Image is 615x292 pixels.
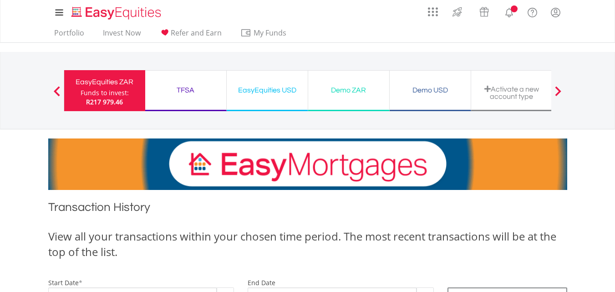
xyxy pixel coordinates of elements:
[48,138,567,190] img: EasyMortage Promotion Banner
[232,84,302,97] div: EasyEquities USD
[422,2,444,17] a: AppsGrid
[521,2,544,20] a: FAQ's and Support
[248,278,275,287] label: end date
[68,2,165,20] a: Home page
[471,2,498,19] a: Vouchers
[498,2,521,20] a: Notifications
[48,229,567,260] div: View all your transactions within your chosen time period. The most recent transactions will be a...
[171,28,222,38] span: Refer and Earn
[151,84,221,97] div: TFSA
[81,88,129,97] div: Funds to invest:
[477,85,547,100] div: Activate a new account type
[70,76,140,88] div: EasyEquities ZAR
[450,5,465,19] img: thrive-v2.svg
[51,28,88,42] a: Portfolio
[70,5,165,20] img: EasyEquities_Logo.png
[428,7,438,17] img: grid-menu-icon.svg
[48,199,567,220] h1: Transaction History
[314,84,384,97] div: Demo ZAR
[544,2,567,22] a: My Profile
[477,5,492,19] img: vouchers-v2.svg
[86,97,123,106] span: R217 979.46
[240,27,300,39] span: My Funds
[156,28,225,42] a: Refer and Earn
[48,278,79,287] label: start date
[395,84,465,97] div: Demo USD
[99,28,144,42] a: Invest Now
